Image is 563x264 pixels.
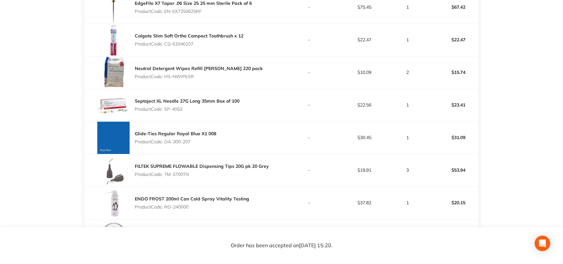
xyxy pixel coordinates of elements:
[97,89,130,121] img: eGoxZ3A2ZQ
[337,5,392,10] p: $75.45
[392,70,423,75] p: 2
[97,24,130,56] img: NnBtc3N0dw
[337,168,392,173] p: $19.91
[135,9,252,14] p: Product Code: EN-SX7250625RF
[392,102,423,107] p: 1
[135,204,249,209] p: Product Code: RO-240000
[424,162,478,178] p: $53.94
[337,200,392,205] p: $37.82
[337,70,392,75] p: $10.09
[337,37,392,42] p: $22.47
[424,97,478,113] p: $23.41
[231,243,333,249] p: Order has been accepted on [DATE] 15:20 .
[97,122,130,154] img: c2wwNGxqZw
[337,102,392,107] p: $22.56
[135,0,252,6] a: EdgeFile X7 Taper .06 Size 25 25 mm Sterile Pack of 6
[135,107,239,112] p: Product Code: SP-4053
[392,37,423,42] p: 1
[97,187,130,219] img: OXZleGpqYw
[392,5,423,10] p: 1
[135,163,269,169] a: FILTEK SUPREME FLOWABLE Dispensing Tips 20G pk 20 Grey
[535,236,550,251] div: Open Intercom Messenger
[135,41,243,46] p: Product Code: CG-61046107
[282,200,336,205] p: -
[135,74,263,79] p: Product Code: HS-NWIPESR
[97,154,130,187] img: dzcxaTR0Yw
[135,66,263,71] a: Neutral Detergent Wipes Refill [PERSON_NAME] 220 pack
[97,219,130,252] img: ZWR2enc3MA
[424,195,478,210] p: $20.15
[392,135,423,140] p: 1
[337,135,392,140] p: $30.45
[424,32,478,47] p: $22.47
[282,168,336,173] p: -
[282,37,336,42] p: -
[135,196,249,202] a: ENDO FROST 200ml Can Cold Spray Vitality Testing
[135,98,239,104] a: Septoject XL Needle 27G Long 35mm Box of 100
[282,5,336,10] p: -
[424,130,478,145] p: $31.09
[135,139,216,144] p: Product Code: OA-300-207
[135,131,216,137] a: Glide-Ties Regular Royal Blue X1 008
[392,200,423,205] p: 1
[135,33,243,39] a: Colgate Slim Soft Ortho Compact Toothbrush x 12
[392,168,423,173] p: 3
[424,65,478,80] p: $15.74
[282,102,336,107] p: -
[135,172,269,177] p: Product Code: TM-3700TN
[97,56,130,89] img: d2lmNnVocg
[282,135,336,140] p: -
[282,70,336,75] p: -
